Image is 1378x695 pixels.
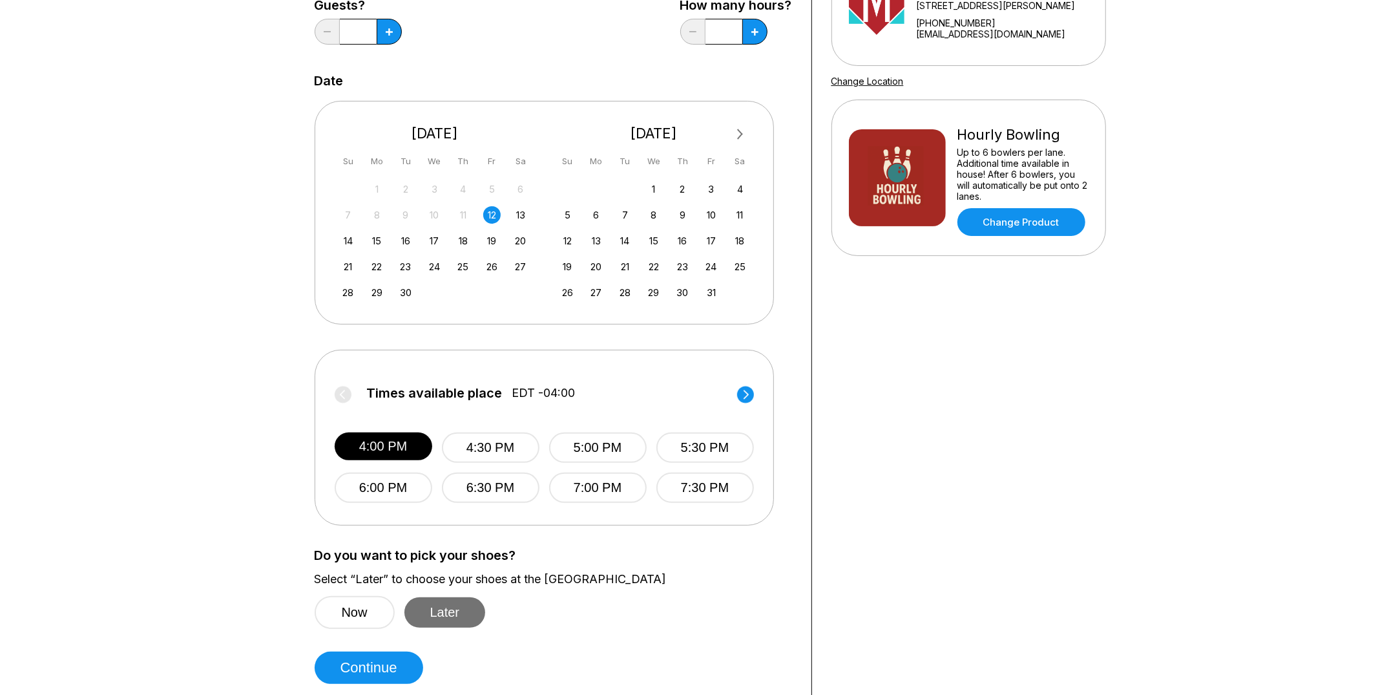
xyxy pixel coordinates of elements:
[426,232,443,250] div: Choose Wednesday, September 17th, 2025
[587,258,605,275] div: Choose Monday, October 20th, 2025
[368,258,386,275] div: Choose Monday, September 22nd, 2025
[426,206,443,224] div: Not available Wednesday, September 10th, 2025
[616,153,634,170] div: Tu
[426,258,443,275] div: Choose Wednesday, September 24th, 2025
[315,74,344,88] label: Date
[339,153,357,170] div: Su
[339,284,357,301] div: Choose Sunday, September 28th, 2025
[702,206,720,224] div: Choose Friday, October 10th, 2025
[335,473,432,503] button: 6:00 PM
[397,284,414,301] div: Choose Tuesday, September 30th, 2025
[702,284,720,301] div: Choose Friday, October 31st, 2025
[674,206,691,224] div: Choose Thursday, October 9th, 2025
[674,232,691,250] div: Choose Thursday, October 16th, 2025
[731,232,749,250] div: Choose Saturday, October 18th, 2025
[587,153,605,170] div: Mo
[616,284,634,301] div: Choose Tuesday, October 28th, 2025
[367,386,503,400] span: Times available place
[368,284,386,301] div: Choose Monday, September 29th, 2025
[339,232,357,250] div: Choose Sunday, September 14th, 2025
[559,258,576,275] div: Choose Sunday, October 19th, 2025
[957,147,1089,202] div: Up to 6 bowlers per lane. Additional time available in house! After 6 bowlers, you will automatic...
[731,153,749,170] div: Sa
[339,206,357,224] div: Not available Sunday, September 7th, 2025
[549,473,647,503] button: 7:00 PM
[656,433,754,463] button: 5:30 PM
[426,180,443,198] div: Not available Wednesday, September 3rd, 2025
[616,258,634,275] div: Choose Tuesday, October 21st, 2025
[315,548,792,562] label: Do you want to pick your shoes?
[454,180,472,198] div: Not available Thursday, September 4th, 2025
[674,284,691,301] div: Choose Thursday, October 30th, 2025
[731,258,749,275] div: Choose Saturday, October 25th, 2025
[587,206,605,224] div: Choose Monday, October 6th, 2025
[397,258,414,275] div: Choose Tuesday, September 23rd, 2025
[916,17,1100,28] div: [PHONE_NUMBER]
[731,180,749,198] div: Choose Saturday, October 4th, 2025
[454,232,472,250] div: Choose Thursday, September 18th, 2025
[702,153,720,170] div: Fr
[549,433,647,463] button: 5:00 PM
[397,206,414,224] div: Not available Tuesday, September 9th, 2025
[315,572,792,586] label: Select “Later” to choose your shoes at the [GEOGRAPHIC_DATA]
[559,284,576,301] div: Choose Sunday, October 26th, 2025
[587,284,605,301] div: Choose Monday, October 27th, 2025
[559,153,576,170] div: Su
[483,153,501,170] div: Fr
[674,258,691,275] div: Choose Thursday, October 23rd, 2025
[731,206,749,224] div: Choose Saturday, October 11th, 2025
[454,258,472,275] div: Choose Thursday, September 25th, 2025
[645,232,662,250] div: Choose Wednesday, October 15th, 2025
[368,180,386,198] div: Not available Monday, September 1st, 2025
[397,180,414,198] div: Not available Tuesday, September 2nd, 2025
[335,433,432,460] button: 4:00 PM
[702,180,720,198] div: Choose Friday, October 3rd, 2025
[616,206,634,224] div: Choose Tuesday, October 7th, 2025
[442,473,539,503] button: 6:30 PM
[674,153,691,170] div: Th
[368,153,386,170] div: Mo
[554,125,754,142] div: [DATE]
[397,153,414,170] div: Tu
[368,206,386,224] div: Not available Monday, September 8th, 2025
[645,206,662,224] div: Choose Wednesday, October 8th, 2025
[916,28,1100,39] a: [EMAIL_ADDRESS][DOMAIN_NAME]
[454,206,472,224] div: Not available Thursday, September 11th, 2025
[368,232,386,250] div: Choose Monday, September 15th, 2025
[849,129,946,226] img: Hourly Bowling
[397,232,414,250] div: Choose Tuesday, September 16th, 2025
[957,126,1089,144] div: Hourly Bowling
[702,258,720,275] div: Choose Friday, October 24th, 2025
[483,232,501,250] div: Choose Friday, September 19th, 2025
[512,258,529,275] div: Choose Saturday, September 27th, 2025
[512,153,529,170] div: Sa
[702,232,720,250] div: Choose Friday, October 17th, 2025
[616,232,634,250] div: Choose Tuesday, October 14th, 2025
[559,206,576,224] div: Choose Sunday, October 5th, 2025
[645,180,662,198] div: Choose Wednesday, October 1st, 2025
[483,180,501,198] div: Not available Friday, September 5th, 2025
[338,179,532,301] div: month 2025-09
[557,179,751,301] div: month 2025-10
[512,180,529,198] div: Not available Saturday, September 6th, 2025
[656,473,754,503] button: 7:30 PM
[730,124,751,145] button: Next Month
[512,386,576,400] span: EDT -04:00
[512,232,529,250] div: Choose Saturday, September 20th, 2025
[512,206,529,224] div: Choose Saturday, September 13th, 2025
[483,258,501,275] div: Choose Friday, September 26th, 2025
[645,284,662,301] div: Choose Wednesday, October 29th, 2025
[674,180,691,198] div: Choose Thursday, October 2nd, 2025
[426,153,443,170] div: We
[442,433,539,463] button: 4:30 PM
[335,125,535,142] div: [DATE]
[404,597,486,628] button: Later
[315,652,423,684] button: Continue
[339,258,357,275] div: Choose Sunday, September 21st, 2025
[483,206,501,224] div: Choose Friday, September 12th, 2025
[957,208,1085,236] a: Change Product
[587,232,605,250] div: Choose Monday, October 13th, 2025
[559,232,576,250] div: Choose Sunday, October 12th, 2025
[831,76,904,87] a: Change Location
[645,258,662,275] div: Choose Wednesday, October 22nd, 2025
